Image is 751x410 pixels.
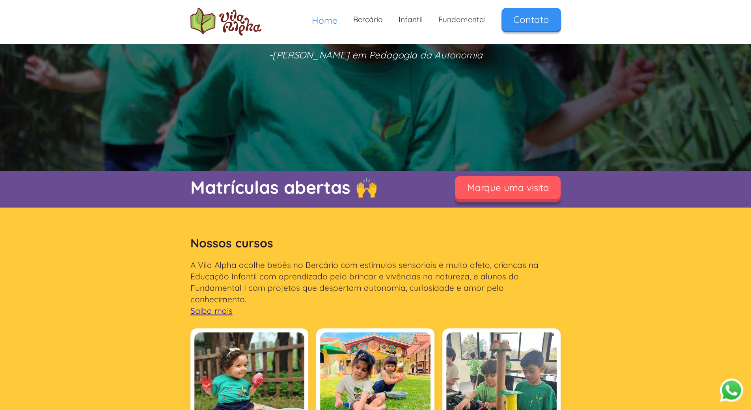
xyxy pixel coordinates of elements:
[269,49,483,61] em: -[PERSON_NAME] em Pedagogia da Autonomia
[501,8,561,31] a: Contato
[345,8,391,31] a: Berçário
[391,8,430,31] a: Infantil
[312,15,337,26] span: Home
[190,231,561,255] h2: Nossos cursos
[190,4,561,61] p: Ensinar não é transferir conhecimento, mas criar as possibilidades para a sua produção ou a sua c...
[719,378,743,402] button: Abrir WhatsApp
[304,8,345,33] a: Home
[190,259,561,317] p: A Vila Alpha acolhe bebês no Berçário com estímulos sensoriais e muito afeto, crianças na Educaçã...
[190,175,435,200] p: Matrículas abertas 🙌
[190,305,233,316] a: Saiba mais
[190,8,261,36] a: home
[430,8,494,31] a: Fundamental
[190,8,261,36] img: logo Escola Vila Alpha
[455,176,561,199] a: Marque uma visita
